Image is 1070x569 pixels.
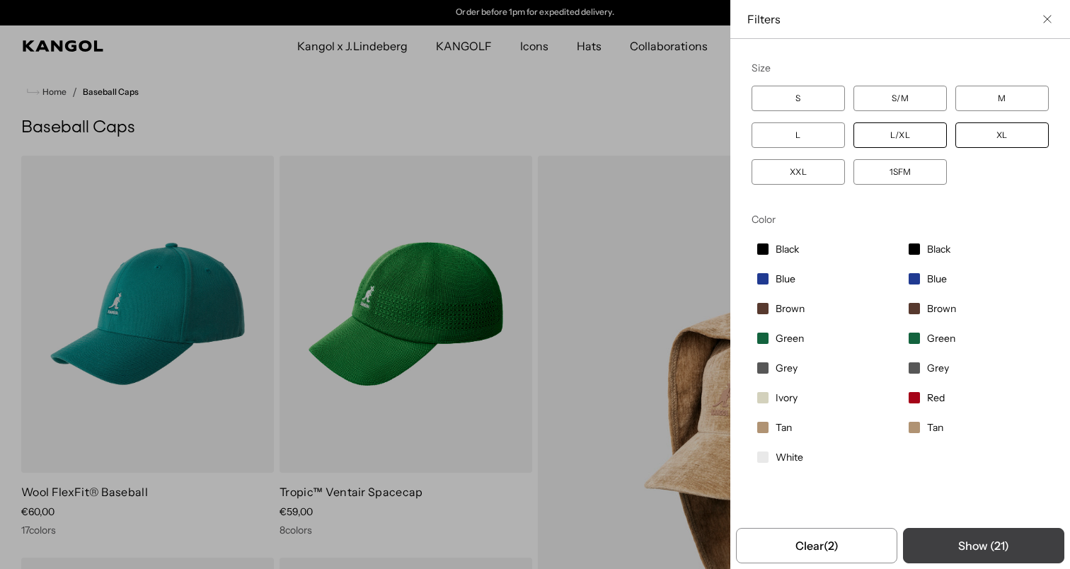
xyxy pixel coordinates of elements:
[752,159,845,185] label: XXL
[776,302,805,315] span: Brown
[736,528,897,563] button: Remove all filters
[776,421,792,434] span: Tan
[927,272,947,285] span: Blue
[776,391,798,404] span: Ivory
[853,159,947,185] label: 1SFM
[927,391,945,404] span: Red
[927,302,956,315] span: Brown
[853,86,947,111] label: S/M
[1042,13,1053,25] button: Close filter list
[776,332,804,345] span: Green
[776,362,798,374] span: Grey
[752,122,845,148] label: L
[927,243,950,255] span: Black
[955,86,1049,111] label: M
[955,122,1049,148] label: XL
[752,62,1049,74] div: Size
[927,421,943,434] span: Tan
[776,451,803,464] span: White
[927,362,949,374] span: Grey
[776,272,795,285] span: Blue
[853,122,947,148] label: L/XL
[752,86,845,111] label: S
[776,243,799,255] span: Black
[752,213,1049,226] div: Color
[747,11,1036,27] span: Filters
[903,528,1064,563] button: Apply selected filters
[927,332,955,345] span: Green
